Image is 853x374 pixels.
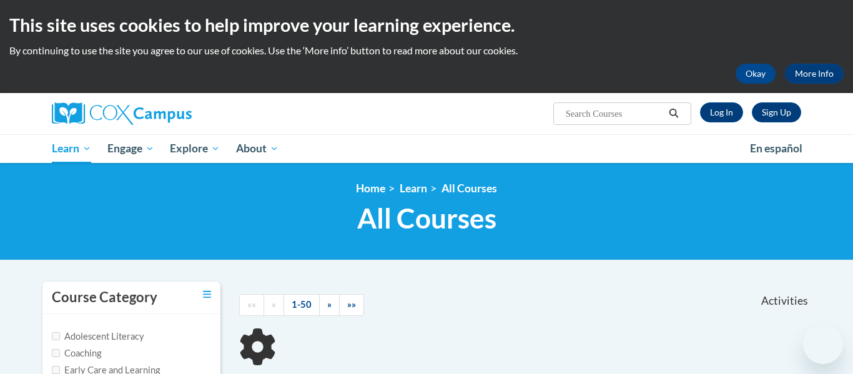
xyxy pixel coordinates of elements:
[347,299,356,310] span: »»
[339,294,364,316] a: End
[99,134,162,163] a: Engage
[107,141,154,156] span: Engage
[247,299,256,310] span: ««
[52,102,192,125] img: Cox Campus
[162,134,228,163] a: Explore
[203,288,211,302] a: Toggle collapse
[9,12,844,37] h2: This site uses cookies to help improve your learning experience.
[319,294,340,316] a: Next
[736,64,776,84] button: Okay
[52,330,144,343] label: Adolescent Literacy
[752,102,801,122] a: Register
[52,141,91,156] span: Learn
[327,299,332,310] span: »
[52,102,289,125] a: Cox Campus
[170,141,220,156] span: Explore
[236,141,279,156] span: About
[284,294,320,316] a: 1-50
[52,332,60,340] input: Checkbox for Options
[52,366,60,374] input: Checkbox for Options
[785,64,844,84] a: More Info
[400,182,427,195] a: Learn
[441,182,497,195] a: All Courses
[52,349,60,357] input: Checkbox for Options
[33,134,820,163] div: Main menu
[664,106,683,121] button: Search
[228,134,287,163] a: About
[44,134,99,163] a: Learn
[356,182,385,195] a: Home
[264,294,284,316] a: Previous
[750,142,802,155] span: En español
[52,347,101,360] label: Coaching
[357,202,496,235] span: All Courses
[742,135,811,162] a: En español
[803,324,843,364] iframe: Button to launch messaging window
[52,288,157,307] h3: Course Category
[272,299,276,310] span: «
[565,106,664,121] input: Search Courses
[9,44,844,57] p: By continuing to use the site you agree to our use of cookies. Use the ‘More info’ button to read...
[700,102,743,122] a: Log In
[239,294,264,316] a: Begining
